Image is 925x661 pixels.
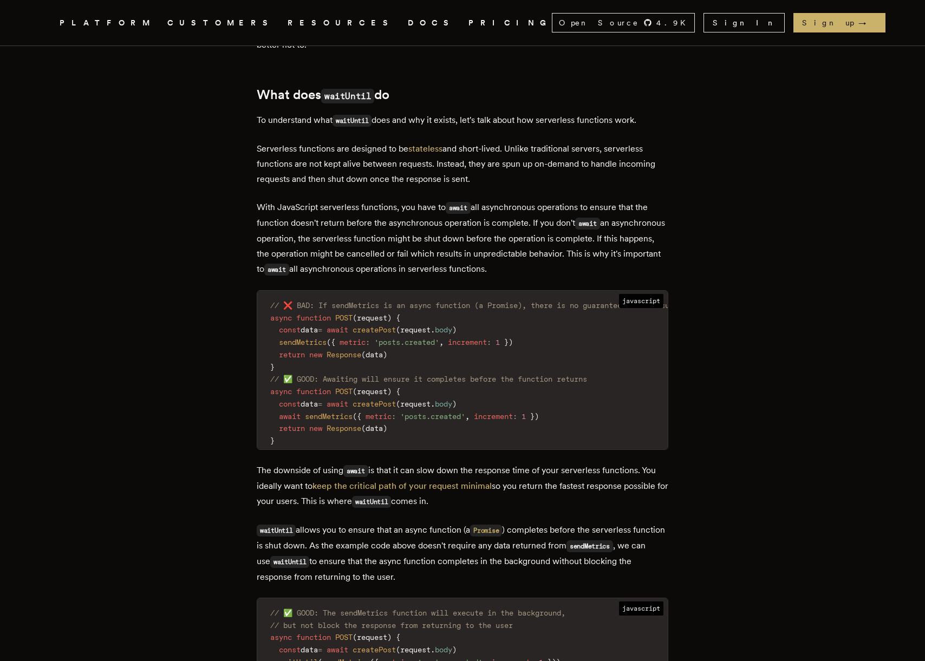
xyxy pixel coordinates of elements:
[318,325,322,334] span: =
[353,412,357,421] span: (
[575,218,600,230] code: await
[309,350,322,359] span: new
[270,621,513,630] span: // but not block the response from returning to the user
[279,350,305,359] span: return
[487,338,491,346] span: :
[353,325,396,334] span: createPost
[327,400,348,408] span: await
[318,645,322,654] span: =
[366,338,370,346] span: :
[396,400,400,408] span: (
[357,633,387,642] span: request
[559,17,639,28] span: Open Source
[435,645,452,654] span: body
[279,424,305,433] span: return
[321,89,374,103] code: waitUntil
[353,400,396,408] span: createPost
[361,350,366,359] span: (
[270,436,275,445] span: }
[270,387,292,396] span: async
[656,17,692,28] span: 4.9 K
[452,325,457,334] span: )
[279,338,327,346] span: sendMetrics
[392,412,396,421] span: :
[513,412,517,421] span: :
[343,465,368,477] code: await
[396,313,400,322] span: {
[387,313,392,322] span: )
[396,633,400,642] span: {
[353,387,357,396] span: (
[509,338,513,346] span: )
[257,141,668,187] p: Serverless functions are designed to be and short-lived. Unlike traditional servers, serverless f...
[619,601,663,616] span: javascript
[309,424,322,433] span: new
[383,424,387,433] span: )
[446,202,471,214] code: await
[335,387,353,396] span: POST
[352,496,391,508] code: waitUntil
[474,412,513,421] span: increment
[504,338,509,346] span: }
[270,313,292,322] span: async
[435,325,452,334] span: body
[301,400,318,408] span: data
[400,325,431,334] span: request
[383,350,387,359] span: )
[270,556,309,568] code: waitUntil
[353,645,396,654] span: createPost
[312,481,492,491] a: keep the critical path of your request minimal
[431,645,435,654] span: .
[257,113,668,128] p: To understand what does and why it exists, let's talk about how serverless functions work.
[530,412,535,421] span: }
[331,338,335,346] span: {
[408,143,442,154] a: stateless
[296,387,331,396] span: function
[357,313,387,322] span: request
[327,325,348,334] span: await
[366,350,383,359] span: data
[257,522,668,585] p: allows you to ensure that an async function (a ) completes before the serverless function is shut...
[270,375,587,383] span: // ✅ GOOD: Awaiting will ensure it completes before the function returns
[396,387,400,396] span: {
[279,412,301,421] span: await
[452,645,457,654] span: )
[793,13,885,32] a: Sign up
[318,400,322,408] span: =
[340,338,366,346] span: metric
[522,412,526,421] span: 1
[439,338,444,346] span: ,
[858,17,877,28] span: →
[366,424,383,433] span: data
[301,645,318,654] span: data
[465,412,470,421] span: ,
[396,325,400,334] span: (
[279,325,301,334] span: const
[535,412,539,421] span: )
[288,16,395,30] button: RESOURCES
[296,633,331,642] span: function
[361,424,366,433] span: (
[470,525,502,535] a: Promise
[431,325,435,334] span: .
[335,313,353,322] span: POST
[400,400,431,408] span: request
[353,633,357,642] span: (
[296,313,331,322] span: function
[270,301,691,310] span: // ❌ BAD: If sendMetrics is an async function (a Promise), there is no guarantee it will succeed
[270,633,292,642] span: async
[470,525,502,536] code: Promise
[279,645,301,654] span: const
[335,633,353,642] span: POST
[305,412,353,421] span: sendMetrics
[60,16,154,30] span: PLATFORM
[353,313,357,322] span: (
[257,463,668,509] p: The downside of using is that it can slow down the response time of your serverless functions. Yo...
[452,400,457,408] span: )
[167,16,275,30] a: CUSTOMERS
[327,424,361,433] span: Response
[327,338,331,346] span: (
[257,200,668,277] p: With JavaScript serverless functions, you have to all asynchronous operations to ensure that the ...
[400,412,465,421] span: 'posts.created'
